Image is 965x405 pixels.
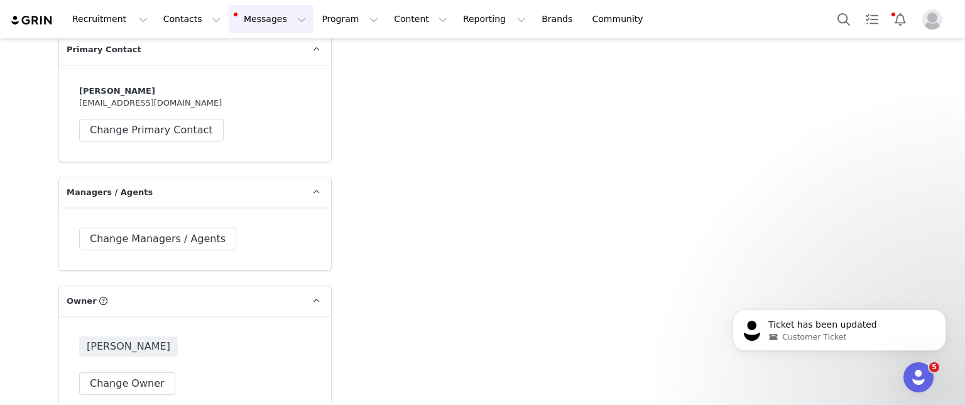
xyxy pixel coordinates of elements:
a: Community [585,5,657,33]
button: Reporting [455,5,533,33]
img: grin logo [10,14,54,26]
button: Program [314,5,386,33]
button: Messages [229,5,313,33]
strong: [PERSON_NAME] [79,86,155,96]
button: Profile [915,9,955,30]
button: Notifications [886,5,914,33]
span: 5 [929,362,939,372]
img: placeholder-profile.jpg [922,9,942,30]
body: Rich Text Area. Press ALT-0 for help. [10,10,516,24]
span: Managers / Agents [67,186,153,199]
button: Change Managers / Agents [79,228,236,250]
div: [EMAIL_ADDRESS][DOMAIN_NAME] [79,85,311,141]
iframe: Intercom live chat [903,362,934,392]
iframe: Intercom notifications message [714,283,965,371]
button: Recruitment [65,5,155,33]
span: Owner [67,295,97,308]
button: Contacts [156,5,228,33]
button: Search [830,5,858,33]
a: Brands [534,5,584,33]
button: Change Owner [79,372,175,395]
a: Tasks [858,5,886,33]
span: [PERSON_NAME] [79,336,178,357]
button: Content [386,5,455,33]
span: Primary Contact [67,43,141,56]
button: Change Primary Contact [79,119,224,141]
